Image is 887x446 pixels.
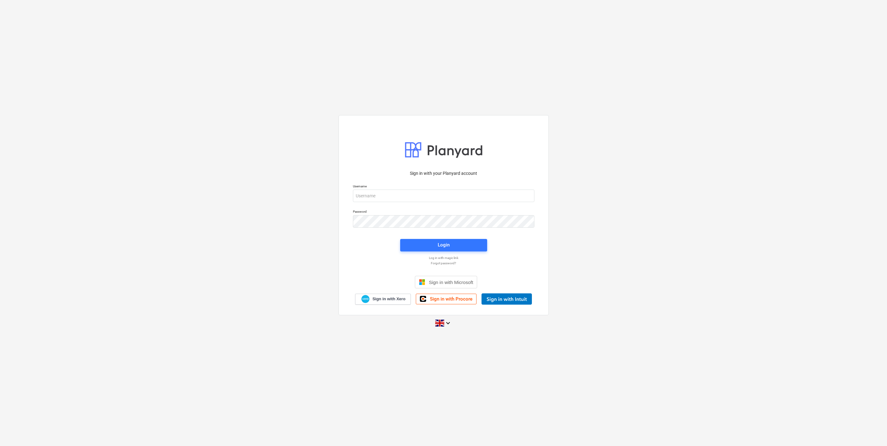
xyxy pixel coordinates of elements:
a: Forgot password? [350,261,538,265]
a: Sign in with Procore [416,294,477,304]
a: Sign in with Xero [355,294,411,305]
button: Login [400,239,487,251]
i: keyboard_arrow_down [444,319,452,327]
input: Username [353,190,534,202]
img: Xero logo [361,295,370,303]
a: Log in with magic link [350,256,538,260]
span: Sign in with Xero [372,296,405,302]
span: Sign in with Microsoft [429,280,473,285]
img: Microsoft logo [419,279,425,285]
p: Username [353,184,534,190]
p: Sign in with your Planyard account [353,170,534,177]
div: Login [438,241,450,249]
p: Password [353,210,534,215]
span: Sign in with Procore [430,296,472,302]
